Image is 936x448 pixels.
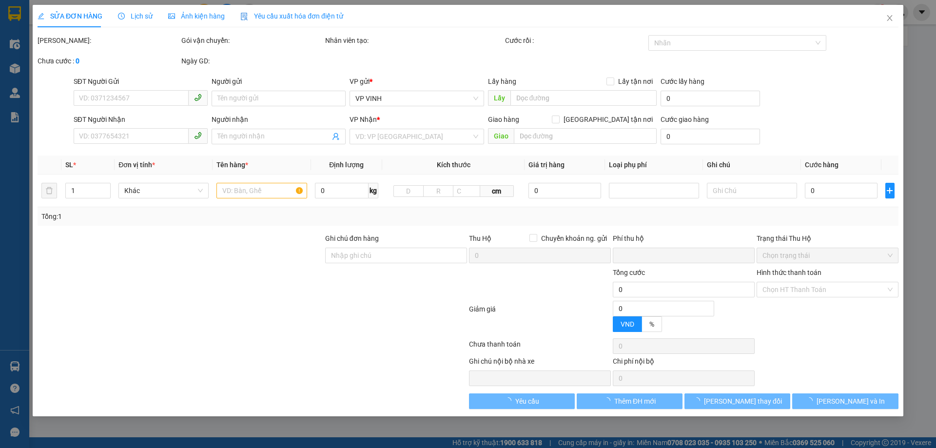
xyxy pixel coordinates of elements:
[65,161,73,169] span: SL
[356,91,478,106] span: VP VINH
[505,397,515,404] span: loading
[194,94,202,101] span: phone
[793,393,898,409] button: [PERSON_NAME] và In
[125,183,203,198] span: Khác
[876,5,903,32] button: Close
[423,185,453,197] input: R
[757,233,898,244] div: Trạng thái Thu Hộ
[661,129,760,144] input: Cước giao hàng
[240,12,343,20] span: Yêu cầu xuất hóa đơn điện tử
[886,187,894,195] span: plus
[604,397,614,404] span: loading
[886,14,894,22] span: close
[757,269,821,276] label: Hình thức thanh toán
[468,339,612,356] div: Chưa thanh toán
[453,185,480,197] input: C
[488,90,510,106] span: Lấy
[393,185,424,197] input: D
[350,116,377,123] span: VP Nhận
[488,78,516,85] span: Lấy hàng
[707,183,797,198] input: Ghi Chú
[621,320,634,328] span: VND
[684,393,790,409] button: [PERSON_NAME] thay đổi
[805,161,839,169] span: Cước hàng
[168,13,175,19] span: picture
[350,76,484,87] div: VP gửi
[437,161,470,169] span: Kích thước
[38,56,179,66] div: Chưa cước :
[181,56,323,66] div: Ngày GD:
[118,12,153,20] span: Lịch sử
[240,13,248,20] img: icon
[510,90,657,106] input: Dọc đường
[76,57,79,65] b: 0
[703,156,801,175] th: Ghi chú
[325,35,503,46] div: Nhân viên tạo:
[613,356,755,370] div: Chi phí nội bộ
[529,161,565,169] span: Giá trị hàng
[118,13,125,19] span: clock-circle
[212,76,346,87] div: Người gửi
[469,393,575,409] button: Yêu cầu
[560,114,657,125] span: [GEOGRAPHIC_DATA] tận nơi
[817,396,885,407] span: [PERSON_NAME] và In
[488,116,519,123] span: Giao hàng
[649,320,654,328] span: %
[515,396,539,407] span: Yêu cầu
[885,183,895,198] button: plus
[537,233,611,244] span: Chuyển khoản ng. gửi
[212,114,346,125] div: Người nhận
[369,183,378,198] span: kg
[468,304,612,336] div: Giảm giá
[614,396,656,407] span: Thêm ĐH mới
[661,78,704,85] label: Cước lấy hàng
[119,161,156,169] span: Đơn vị tính
[41,211,361,222] div: Tổng: 1
[74,114,208,125] div: SĐT Người Nhận
[661,91,760,106] input: Cước lấy hàng
[217,183,307,198] input: VD: Bàn, Ghế
[605,156,703,175] th: Loại phụ phí
[168,12,225,20] span: Ảnh kiện hàng
[514,128,657,144] input: Dọc đường
[613,269,645,276] span: Tổng cước
[41,183,57,198] button: delete
[217,161,249,169] span: Tên hàng
[614,76,657,87] span: Lấy tận nơi
[480,185,513,197] span: cm
[806,397,817,404] span: loading
[469,356,611,370] div: Ghi chú nội bộ nhà xe
[577,393,682,409] button: Thêm ĐH mới
[488,128,514,144] span: Giao
[704,396,782,407] span: [PERSON_NAME] thay đổi
[469,234,491,242] span: Thu Hộ
[325,234,379,242] label: Ghi chú đơn hàng
[74,76,208,87] div: SĐT Người Gửi
[194,132,202,139] span: phone
[332,133,340,140] span: user-add
[505,35,647,46] div: Cước rồi :
[38,35,179,46] div: [PERSON_NAME]:
[38,12,102,20] span: SỬA ĐƠN HÀNG
[329,161,364,169] span: Định lượng
[181,35,323,46] div: Gói vận chuyển:
[38,13,44,19] span: edit
[325,248,467,263] input: Ghi chú đơn hàng
[613,233,755,248] div: Phí thu hộ
[693,397,704,404] span: loading
[762,248,893,263] span: Chọn trạng thái
[661,116,709,123] label: Cước giao hàng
